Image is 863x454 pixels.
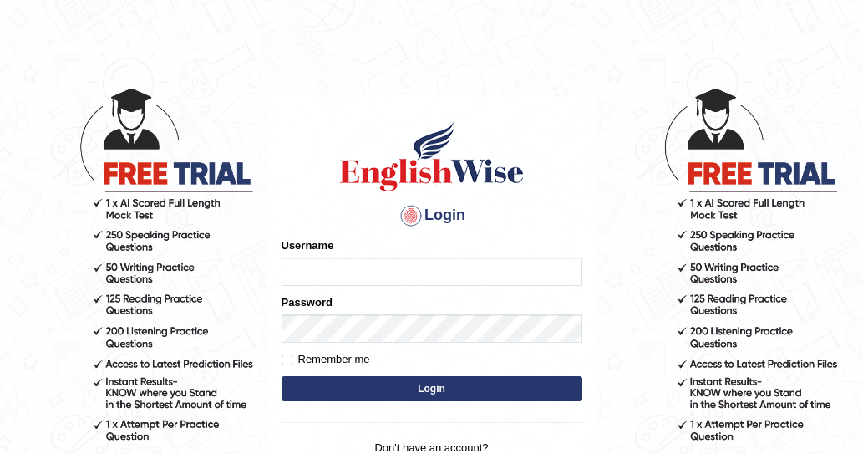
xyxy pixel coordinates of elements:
label: Remember me [282,351,370,368]
img: Logo of English Wise sign in for intelligent practice with AI [337,119,527,194]
input: Remember me [282,355,292,365]
label: Password [282,294,333,310]
label: Username [282,237,334,253]
button: Login [282,376,582,401]
h4: Login [282,202,582,229]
